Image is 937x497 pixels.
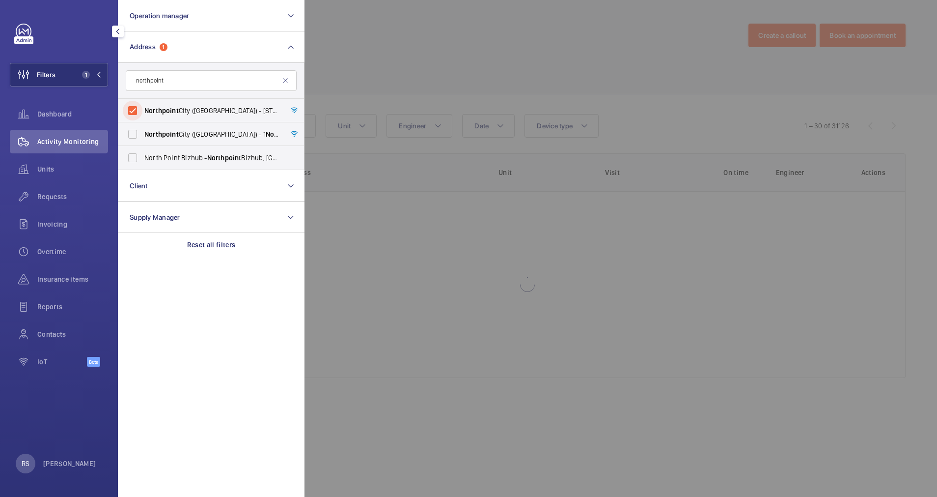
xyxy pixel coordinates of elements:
span: Overtime [37,247,108,257]
p: RS [22,459,29,468]
span: IoT [37,357,87,367]
span: Insurance items [37,274,108,284]
span: Beta [87,357,100,367]
span: Contacts [37,329,108,339]
span: Reports [37,302,108,312]
span: Activity Monitoring [37,137,108,146]
span: Units [37,164,108,174]
span: Requests [37,192,108,202]
p: [PERSON_NAME] [43,459,96,468]
span: Dashboard [37,109,108,119]
span: Invoicing [37,219,108,229]
span: Filters [37,70,55,80]
span: 1 [82,71,90,79]
button: Filters1 [10,63,108,87]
